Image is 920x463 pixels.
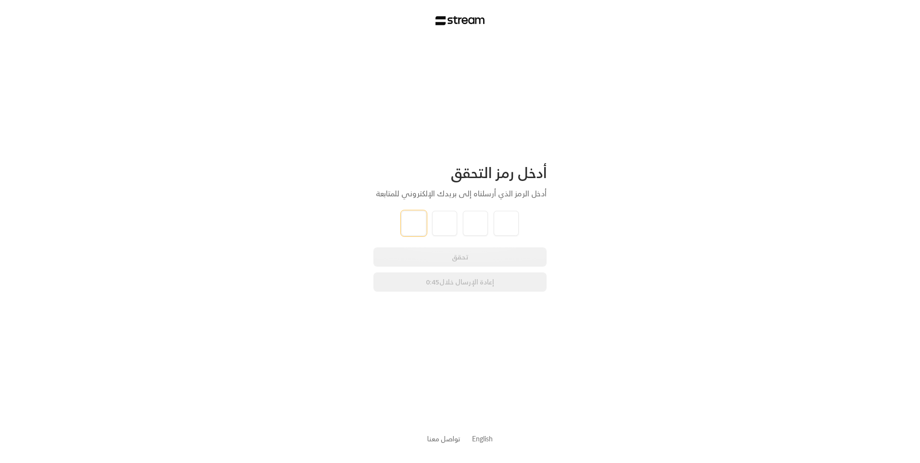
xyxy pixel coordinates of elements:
[373,164,547,182] div: أدخل رمز التحقق
[435,16,485,26] img: Stream Logo
[427,433,460,445] a: تواصل معنا
[373,188,547,199] div: أدخل الرمز الذي أرسلناه إلى بريدك الإلكتروني للمتابعة
[427,434,460,444] button: تواصل معنا
[472,430,493,448] a: English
